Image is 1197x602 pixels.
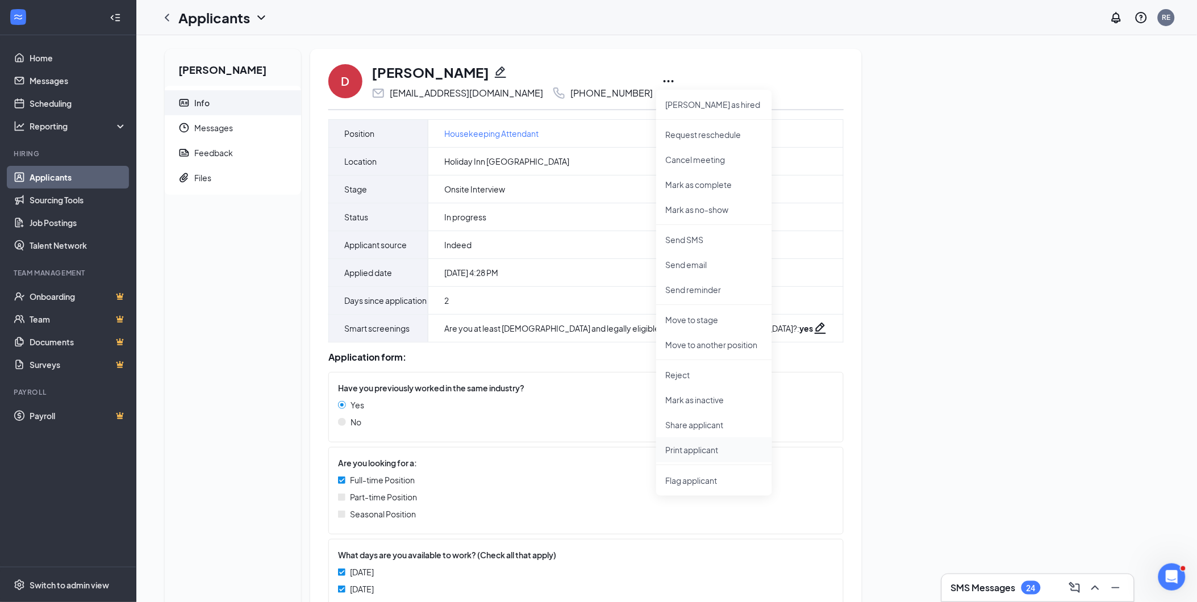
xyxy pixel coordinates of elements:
span: Holiday Inn [GEOGRAPHIC_DATA] [444,156,569,167]
span: [DATE] 4:28 PM [444,267,498,278]
span: Applicant source [344,238,407,252]
button: ComposeMessage [1066,579,1084,597]
a: Job Postings [30,211,127,234]
svg: WorkstreamLogo [12,11,24,23]
p: Request reschedule [665,129,763,140]
span: Status [344,210,368,224]
svg: Pencil [814,321,827,335]
span: Are you looking for a: [338,457,417,469]
svg: Notifications [1110,11,1123,24]
svg: ChevronLeft [160,11,174,24]
span: [DATE] [350,566,374,578]
svg: ChevronUp [1088,581,1102,595]
a: Scheduling [30,92,127,115]
div: Application form: [328,352,844,363]
svg: Email [372,86,385,100]
a: Housekeeping Attendant [444,127,539,140]
a: PayrollCrown [30,404,127,427]
svg: Minimize [1109,581,1123,595]
h1: Applicants [178,8,250,27]
svg: Report [178,147,190,158]
svg: Clock [178,122,190,133]
span: Have you previously worked in the same industry? [338,382,524,394]
strong: yes [800,323,814,333]
span: Yes [351,399,364,411]
a: Applicants [30,166,127,189]
p: Send SMS [665,234,763,245]
a: Talent Network [30,234,127,257]
a: Home [30,47,127,69]
span: Position [344,127,374,140]
span: [DATE] [350,583,374,595]
svg: Analysis [14,120,25,132]
svg: Pencil [494,65,507,79]
p: Mark as no-show [665,204,763,215]
p: [PERSON_NAME] as hired [665,99,763,110]
svg: QuestionInfo [1135,11,1148,24]
div: Files [194,172,211,183]
svg: ChevronDown [255,11,268,24]
div: Team Management [14,268,124,278]
div: Switch to admin view [30,579,109,591]
h3: SMS Messages [951,582,1016,594]
span: Indeed [444,239,472,250]
a: OnboardingCrown [30,285,127,308]
p: Print applicant [665,444,763,455]
div: 24 [1027,583,1036,593]
a: ContactCardInfo [165,90,301,115]
p: Reject [665,369,763,381]
span: Messages [194,115,292,140]
span: Smart screenings [344,321,410,335]
span: Days since application [344,294,427,307]
svg: Collapse [110,12,121,23]
div: RE [1162,12,1171,22]
div: D [341,73,350,89]
svg: Phone [552,86,566,100]
button: ChevronUp [1086,579,1104,597]
a: TeamCrown [30,308,127,331]
span: Applied date [344,266,392,279]
p: Send reminder [665,284,763,295]
svg: Settings [14,579,25,591]
button: Minimize [1107,579,1125,597]
p: Send email [665,259,763,270]
p: Mark as inactive [665,394,763,405]
div: Hiring [14,149,124,158]
span: Location [344,154,377,168]
iframe: Intercom live chat [1158,563,1186,591]
p: Cancel meeting [665,154,763,165]
a: ReportFeedback [165,140,301,165]
span: What days are you available to work? (Check all that apply) [338,549,556,561]
span: Onsite Interview [444,183,505,195]
a: SurveysCrown [30,353,127,376]
svg: Paperclip [178,172,190,183]
a: Messages [30,69,127,92]
span: Flag applicant [665,474,763,487]
h1: [PERSON_NAME] [372,62,489,82]
span: 2 [444,295,449,306]
p: Move to another position [665,339,763,350]
a: PaperclipFiles [165,165,301,190]
div: Reporting [30,120,127,132]
div: [PHONE_NUMBER] [570,87,653,99]
div: [EMAIL_ADDRESS][DOMAIN_NAME] [390,87,543,99]
p: Share applicant [665,419,763,430]
div: Info [194,97,210,108]
svg: Ellipses [662,74,675,88]
span: No [351,416,361,428]
p: Mark as complete [665,179,763,190]
h2: [PERSON_NAME] [165,49,301,86]
div: Payroll [14,387,124,397]
span: Part-time Position [350,491,417,503]
a: DocumentsCrown [30,331,127,353]
a: Sourcing Tools [30,189,127,211]
a: ClockMessages [165,115,301,140]
span: Stage [344,182,367,196]
span: Seasonal Position [350,508,416,520]
div: Feedback [194,147,233,158]
span: Full-time Position [350,474,415,486]
p: Move to stage [665,314,763,325]
svg: ComposeMessage [1068,581,1082,595]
